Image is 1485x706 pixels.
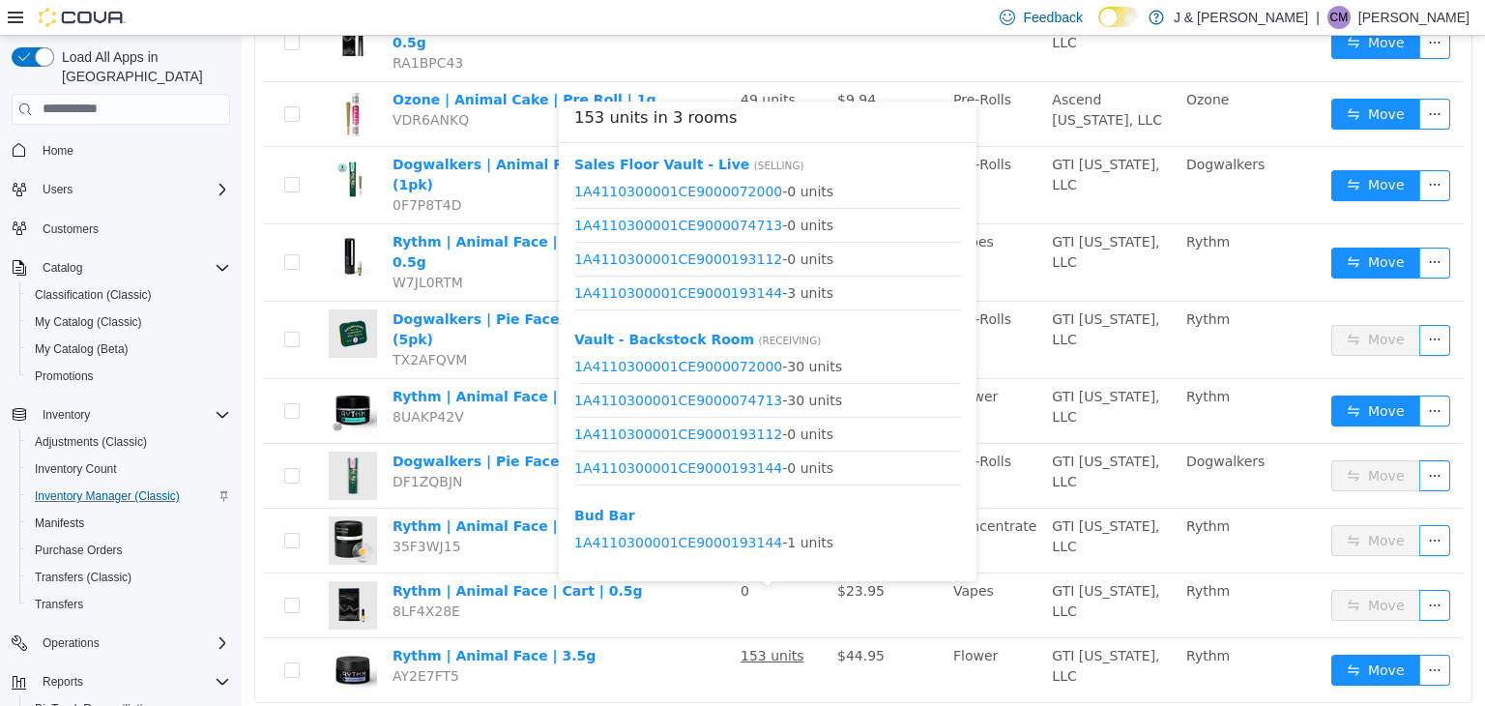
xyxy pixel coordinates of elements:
p: | [1316,6,1320,29]
button: Users [35,178,80,201]
img: Rythm | Animal Face | 3.5g hero shot [87,610,135,659]
a: Dogwalkers | Animal Face | Big Dogs | 1g (1pk) [151,121,462,157]
button: icon: ellipsis [1178,289,1208,320]
span: GTI [US_STATE], LLC [810,418,917,454]
a: Transfers (Classic) [27,566,139,589]
span: Rythm [945,276,988,291]
a: Rythm | Animal Face | Live Rosin | 1g [151,483,432,498]
input: Dark Mode [1098,7,1139,27]
img: Dogwalkers | Pie Face | Big Dogs | 1g (1pk) hero shot [87,416,135,464]
span: Customers [35,217,230,241]
span: W7JL0RTM [151,239,221,254]
span: My Catalog (Beta) [27,338,230,361]
button: Customers [4,215,238,243]
p: [PERSON_NAME] [1358,6,1470,29]
a: Vault - Backstock Room [333,296,512,311]
button: Classification (Classic) [19,281,238,309]
span: GTI [US_STATE], LLC [810,353,917,389]
span: My Catalog (Classic) [35,314,142,330]
span: Transfers (Classic) [35,570,131,585]
button: icon: ellipsis [1178,489,1208,520]
span: Inventory Manager (Classic) [35,488,180,504]
button: icon: ellipsis [1178,425,1208,456]
a: Rythm | Animal Face | 3.5g [151,612,354,628]
button: Home [4,136,238,164]
span: Dark Mode [1098,27,1099,28]
button: icon: ellipsis [1178,63,1208,94]
button: icon: ellipsis [1178,134,1208,165]
img: Dogwalkers | Pie Face | Mini Dogs | 1.75g (5pk) hero shot [87,274,135,322]
td: Flower [704,603,802,666]
span: ( Receiving ) [516,299,579,310]
button: icon: ellipsis [1178,619,1208,650]
button: Promotions [19,363,238,390]
span: TX2AFQVM [151,316,225,332]
button: icon: swapMove [1090,134,1179,165]
a: Sales Floor Vault - Live [333,121,508,136]
span: ( Selling ) [512,124,563,135]
span: - 1 units [333,497,719,517]
img: Dogwalkers | Animal Face | Big Dogs | 1g (1pk) hero shot [87,119,135,167]
span: Rythm [945,353,988,368]
span: Catalog [35,256,230,279]
span: - 0 units [333,145,719,165]
button: Purchase Orders [19,537,238,564]
span: Promotions [35,368,94,384]
td: Vapes [704,538,802,603]
img: Cova [39,8,126,27]
button: Operations [35,632,107,655]
a: 1A4110300001CE9000193112 [333,215,540,230]
span: Reports [43,674,83,690]
button: Manifests [19,510,238,537]
span: Inventory [43,407,90,423]
button: Catalog [4,254,238,281]
button: icon: swapMove [1090,360,1179,391]
span: $23.95 [596,547,643,563]
span: - 3 units [333,247,719,267]
span: Transfers (Classic) [27,566,230,589]
button: icon: swapMove [1090,619,1179,650]
span: GTI [US_STATE], LLC [810,198,917,234]
button: Operations [4,630,238,657]
button: icon: swapMove [1090,289,1179,320]
img: Ozone | Animal Cake | Pre Roll | 1g hero shot [87,54,135,103]
span: Classification (Classic) [35,287,152,303]
span: My Catalog (Beta) [35,341,129,357]
button: icon: swapMove [1090,425,1179,456]
a: 1A4110300001CE9000206590 [333,458,540,474]
span: Users [43,182,73,197]
td: Pre-Rolls [704,266,802,343]
p: J & [PERSON_NAME] [1174,6,1308,29]
a: Dogwalkers | Pie Face | Big Dogs | 1g (1pk) [151,418,479,433]
a: Ozone | Animal Cake | Pre Roll | 1g [151,56,414,72]
button: icon: ellipsis [1178,554,1208,585]
td: Pre-Rolls [704,46,802,111]
span: Ascend [US_STATE], LLC [810,56,920,92]
button: icon: swapMove [1090,63,1179,94]
a: 1A4110300001CE9000206590 [333,282,540,298]
button: Adjustments (Classic) [19,428,238,456]
span: Transfers [27,593,230,616]
a: 1A4110300001CE9000193144 [333,425,540,440]
img: Rythm | Animal Face | Cart | 0.5g hero shot [87,545,135,594]
a: 1A4110300001CE9000074713 [333,357,540,372]
button: Inventory Manager (Classic) [19,483,238,510]
span: - 0 units [333,213,719,233]
td: Flower [704,343,802,408]
span: - 0 units [333,280,719,301]
a: Home [35,139,81,162]
span: Operations [43,635,100,651]
a: Inventory Manager (Classic) [27,485,188,508]
span: Rythm [945,198,988,214]
img: Rythm | Animal Face | Live Rosin | 1g hero shot [87,481,135,529]
span: GTI [US_STATE], LLC [810,612,917,648]
a: Dogwalkers | Pie Face | Mini Dogs | 1.75g (5pk) [151,276,465,311]
img: Rythm | Animal Face | Smalls | 7g hero shot [87,351,135,399]
b: Bud Bar [333,472,393,487]
span: Purchase Orders [35,543,123,558]
span: VDR6ANKQ [151,76,227,92]
span: $44.95 [596,612,643,628]
button: Users [4,176,238,203]
span: 0 [499,547,508,563]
